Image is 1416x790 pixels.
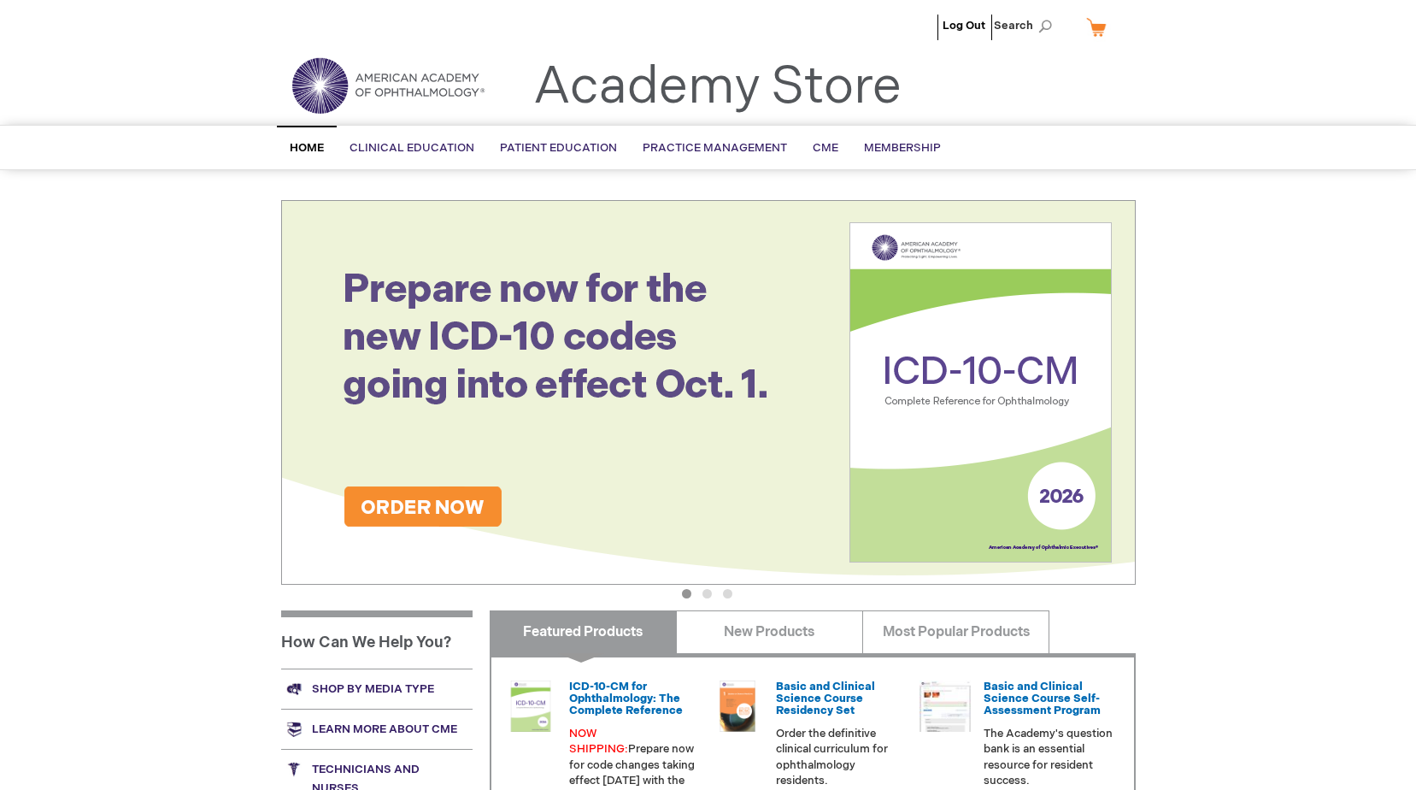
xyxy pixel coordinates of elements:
[500,141,617,155] span: Patient Education
[723,589,732,598] button: 3 of 3
[643,141,787,155] span: Practice Management
[920,681,971,732] img: bcscself_20.jpg
[281,610,473,669] h1: How Can We Help You?
[702,589,712,598] button: 2 of 3
[490,610,677,653] a: Featured Products
[676,610,863,653] a: New Products
[994,9,1059,43] span: Search
[290,141,324,155] span: Home
[281,669,473,709] a: Shop by media type
[569,727,628,757] font: NOW SHIPPING:
[984,680,1101,718] a: Basic and Clinical Science Course Self-Assessment Program
[350,141,474,155] span: Clinical Education
[813,141,838,155] span: CME
[682,589,691,598] button: 1 of 3
[984,726,1113,789] p: The Academy's question bank is an essential resource for resident success.
[776,726,906,789] p: Order the definitive clinical curriculum for ophthalmology residents.
[712,681,763,732] img: 02850963u_47.png
[533,56,902,118] a: Academy Store
[776,680,875,718] a: Basic and Clinical Science Course Residency Set
[505,681,556,732] img: 0120008u_42.png
[281,709,473,749] a: Learn more about CME
[569,680,683,718] a: ICD-10-CM for Ophthalmology: The Complete Reference
[862,610,1049,653] a: Most Popular Products
[943,19,985,32] a: Log Out
[864,141,941,155] span: Membership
